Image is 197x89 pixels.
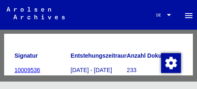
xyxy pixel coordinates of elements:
[14,52,38,59] b: Signatur
[184,11,194,21] mat-icon: Side nav toggle icon
[70,52,129,59] b: Entstehungszeitraum
[181,7,197,23] button: Toggle sidenav
[127,52,179,59] b: Anzahl Dokumente
[7,7,65,19] img: Arolsen_neg.svg
[70,66,126,75] p: [DATE] - [DATE]
[14,67,40,73] a: 10009536
[156,13,165,17] span: DE
[127,66,183,75] p: 233
[161,53,181,73] img: Zustimmung ändern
